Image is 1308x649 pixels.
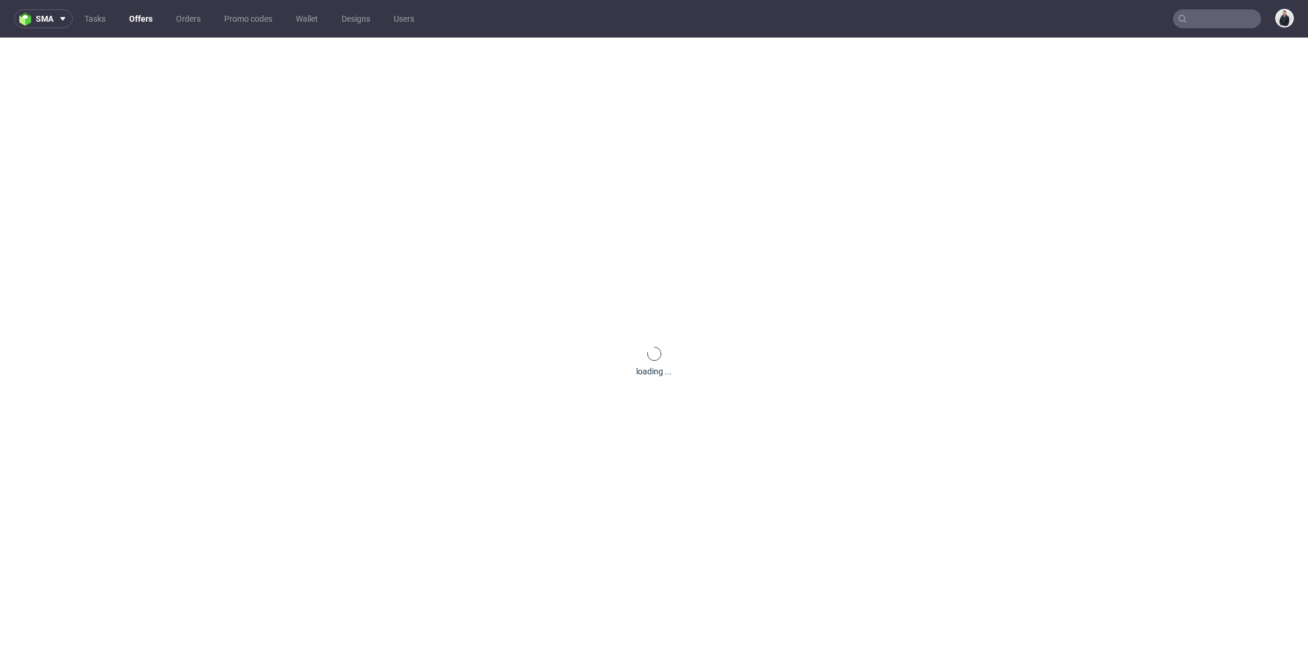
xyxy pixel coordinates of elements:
a: Promo codes [217,9,279,28]
button: sma [14,9,73,28]
img: Adrian Margula [1276,10,1293,26]
a: Orders [169,9,208,28]
a: Designs [334,9,377,28]
a: Users [387,9,421,28]
span: sma [36,15,53,23]
img: logo [19,12,36,26]
a: Tasks [77,9,113,28]
div: loading ... [636,366,672,377]
a: Wallet [289,9,325,28]
a: Offers [122,9,160,28]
